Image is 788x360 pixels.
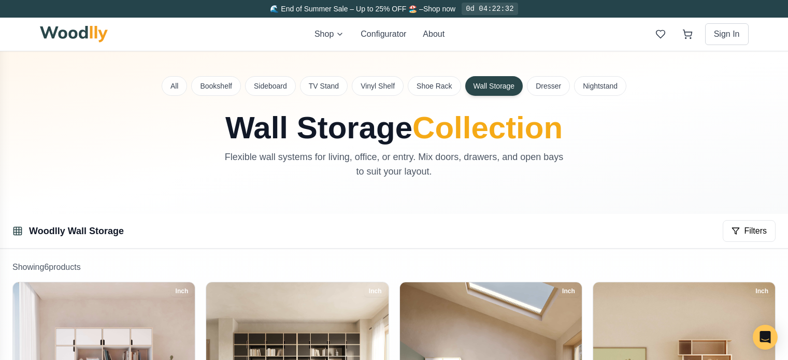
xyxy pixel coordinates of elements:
[751,285,773,297] div: Inch
[300,76,348,96] button: TV Stand
[423,28,445,40] button: About
[29,226,124,236] a: Woodlly Wall Storage
[245,76,296,96] button: Sideboard
[191,76,240,96] button: Bookshelf
[408,76,461,96] button: Shoe Rack
[352,76,404,96] button: Vinyl Shelf
[12,261,776,273] p: Showing 6 product s
[40,26,108,42] img: Woodlly
[171,285,193,297] div: Inch
[462,3,518,15] div: 0d 04:22:32
[465,76,523,96] button: Wall Storage
[705,23,749,45] button: Sign In
[162,112,626,143] h1: Wall Storage
[412,110,563,145] span: Collection
[361,28,406,40] button: Configurator
[270,5,423,13] span: 🌊 End of Summer Sale – Up to 25% OFF 🏖️ –
[314,28,344,40] button: Shop
[527,76,570,96] button: Dresser
[364,285,386,297] div: Inch
[744,225,767,237] span: Filters
[162,76,188,96] button: All
[557,285,580,297] div: Inch
[574,76,626,96] button: Nightstand
[753,325,778,350] div: Open Intercom Messenger
[220,150,568,179] p: Flexible wall systems for living, office, or entry. Mix doors, drawers, and open bays to suit you...
[723,220,776,242] button: Filters
[423,5,455,13] a: Shop now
